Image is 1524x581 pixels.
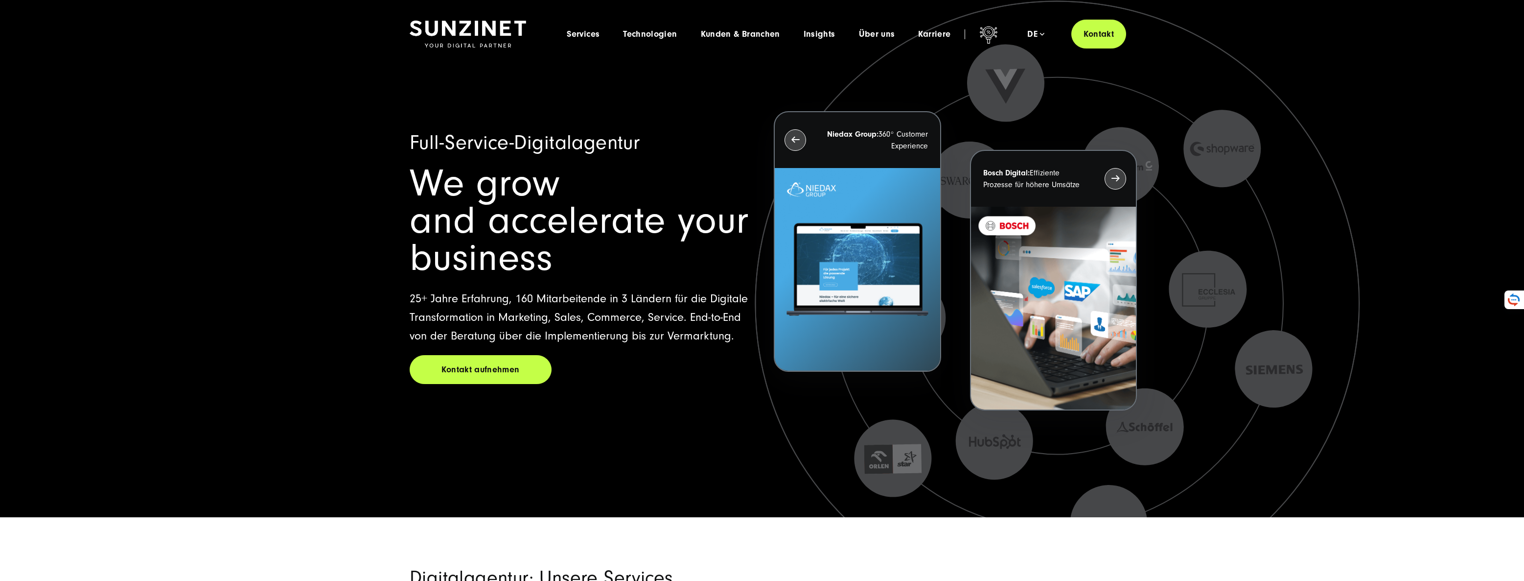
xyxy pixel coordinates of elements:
[775,168,940,371] img: Letztes Projekt von Niedax. Ein Laptop auf dem die Niedax Website geöffnet ist, auf blauem Hinter...
[971,207,1136,410] img: BOSCH - Kundeprojekt - Digital Transformation Agentur SUNZINET
[410,21,526,48] img: SUNZINET Full Service Digital Agentur
[804,29,835,39] a: Insights
[410,131,640,154] span: Full-Service-Digitalagentur
[410,355,552,384] a: Kontakt aufnehmen
[983,169,1030,177] strong: Bosch Digital:
[824,128,927,152] p: 360° Customer Experience
[983,167,1087,191] p: Effiziente Prozesse für höhere Umsätze
[701,29,780,39] a: Kunden & Branchen
[859,29,895,39] a: Über uns
[1027,29,1044,39] div: de
[827,130,878,139] strong: Niedax Group:
[1071,20,1126,48] a: Kontakt
[918,29,950,39] a: Karriere
[410,162,749,280] span: We grow and accelerate your business
[774,111,941,372] button: Niedax Group:360° Customer Experience Letztes Projekt von Niedax. Ein Laptop auf dem die Niedax W...
[623,29,677,39] a: Technologien
[970,150,1137,411] button: Bosch Digital:Effiziente Prozesse für höhere Umsätze BOSCH - Kundeprojekt - Digital Transformatio...
[410,290,750,345] p: 25+ Jahre Erfahrung, 160 Mitarbeitende in 3 Ländern für die Digitale Transformation in Marketing,...
[567,29,600,39] a: Services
